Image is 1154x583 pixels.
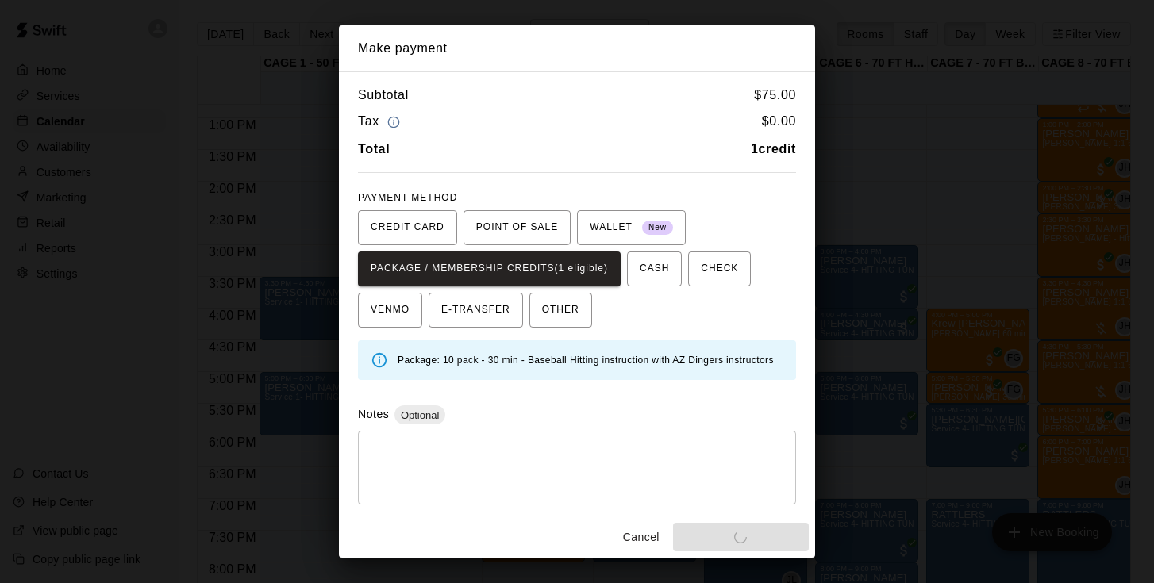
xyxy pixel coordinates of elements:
span: Optional [394,409,445,421]
span: E-TRANSFER [441,297,510,323]
button: OTHER [529,293,592,328]
span: CREDIT CARD [371,215,444,240]
button: CASH [627,251,682,286]
button: E-TRANSFER [429,293,523,328]
span: OTHER [542,297,579,323]
button: Cancel [616,523,667,552]
b: Total [358,142,390,155]
span: POINT OF SALE [476,215,558,240]
span: PACKAGE / MEMBERSHIP CREDITS (1 eligible) [371,256,608,282]
h6: Tax [358,111,404,132]
span: CHECK [701,256,738,282]
button: WALLET New [577,210,686,245]
h6: $ 0.00 [762,111,796,132]
span: Package: 10 pack - 30 min - Baseball Hitting instruction with AZ Dingers instructors [398,355,774,366]
button: CREDIT CARD [358,210,457,245]
button: POINT OF SALE [464,210,571,245]
b: 1 credit [751,142,796,155]
label: Notes [358,408,389,420]
button: VENMO [358,293,422,328]
span: New [642,217,673,239]
span: CASH [640,256,669,282]
button: PACKAGE / MEMBERSHIP CREDITS(1 eligible) [358,251,621,286]
span: PAYMENT METHOD [358,192,457,203]
h2: Make payment [339,25,815,71]
h6: Subtotal [358,85,409,105]
button: CHECK [688,251,751,286]
span: WALLET [590,215,673,240]
h6: $ 75.00 [754,85,796,105]
span: VENMO [371,297,410,323]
